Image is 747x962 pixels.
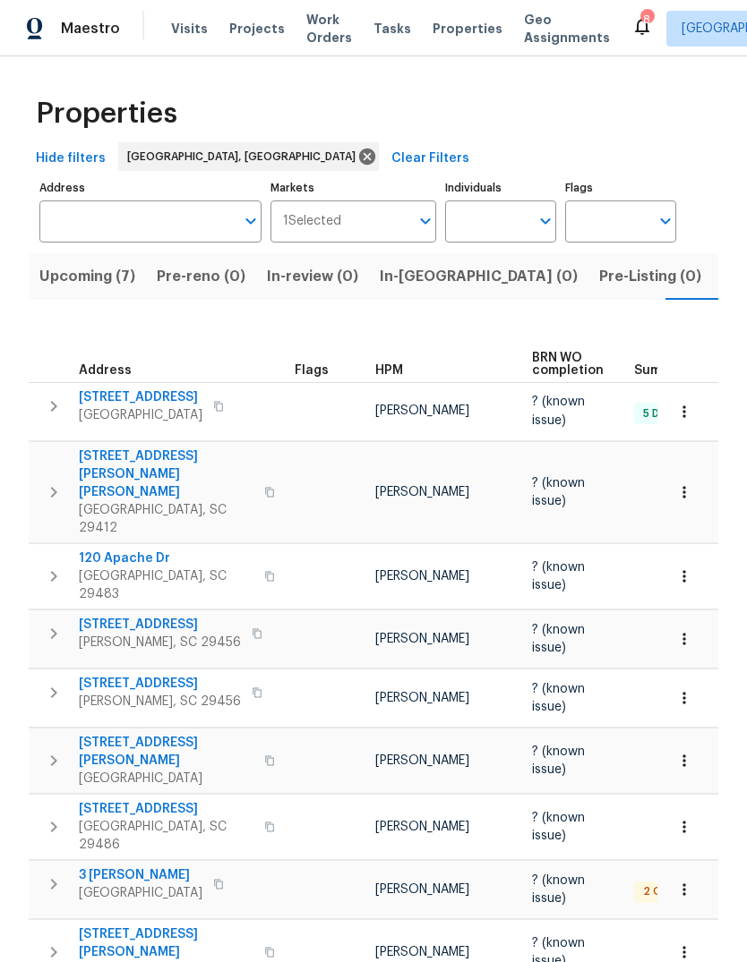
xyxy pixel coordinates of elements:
label: Individuals [445,183,556,193]
span: [PERSON_NAME] [375,883,469,896]
span: [PERSON_NAME] [375,633,469,645]
span: ? (known issue) [532,745,585,776]
span: [PERSON_NAME], SC 29456 [79,693,241,711]
span: In-review (0) [267,264,358,289]
button: Open [238,209,263,234]
span: [PERSON_NAME] [375,946,469,958]
span: [GEOGRAPHIC_DATA], SC 29412 [79,501,253,537]
span: [GEOGRAPHIC_DATA], [GEOGRAPHIC_DATA] [127,148,363,166]
span: 120 Apache Dr [79,549,253,567]
span: [PERSON_NAME] [375,692,469,704]
span: BRN WO completion [532,352,604,377]
label: Address [39,183,262,193]
span: Geo Assignments [524,11,610,47]
button: Open [533,209,558,234]
span: [PERSON_NAME] [375,754,469,767]
span: [STREET_ADDRESS][PERSON_NAME] [79,925,253,961]
span: [STREET_ADDRESS][PERSON_NAME][PERSON_NAME] [79,447,253,501]
span: [GEOGRAPHIC_DATA], SC 29483 [79,567,253,603]
span: Clear Filters [391,148,469,170]
span: Properties [36,105,177,123]
span: Address [79,364,132,377]
span: 1 Selected [283,214,341,229]
label: Markets [270,183,437,193]
div: [GEOGRAPHIC_DATA], [GEOGRAPHIC_DATA] [118,142,379,171]
label: Flags [565,183,676,193]
span: [PERSON_NAME] [375,570,469,583]
span: [STREET_ADDRESS] [79,616,241,634]
span: ? (known issue) [532,477,585,507]
button: Open [653,209,678,234]
span: Hide filters [36,148,106,170]
span: Flags [295,364,329,377]
span: HPM [375,364,403,377]
div: 8 [640,11,653,29]
span: Visits [171,20,208,38]
span: Pre-reno (0) [157,264,245,289]
span: [STREET_ADDRESS] [79,800,253,818]
span: 2 QC [636,884,677,899]
span: [GEOGRAPHIC_DATA] [79,770,253,787]
span: ? (known issue) [532,812,585,842]
span: Properties [433,20,502,38]
span: [STREET_ADDRESS][PERSON_NAME] [79,734,253,770]
span: ? (known issue) [532,874,585,905]
span: [GEOGRAPHIC_DATA] [79,406,202,424]
button: Clear Filters [384,142,477,175]
span: Pre-Listing (0) [599,264,701,289]
span: Work Orders [306,11,352,47]
span: Maestro [61,20,120,38]
span: [STREET_ADDRESS] [79,388,202,406]
span: Projects [229,20,285,38]
span: 5 Done [636,406,687,421]
button: Hide filters [29,142,113,175]
span: ? (known issue) [532,683,585,713]
span: [GEOGRAPHIC_DATA], SC 29486 [79,818,253,854]
span: [STREET_ADDRESS] [79,675,241,693]
span: [GEOGRAPHIC_DATA] [79,884,202,902]
span: Tasks [373,22,411,35]
span: ? (known issue) [532,396,585,426]
span: Upcoming (7) [39,264,135,289]
button: Open [413,209,438,234]
span: [PERSON_NAME] [375,486,469,498]
span: ? (known issue) [532,561,585,592]
span: 3 [PERSON_NAME] [79,866,202,884]
span: [PERSON_NAME], SC 29456 [79,634,241,651]
span: [PERSON_NAME] [375,821,469,833]
span: Summary [634,364,692,377]
span: [PERSON_NAME] [375,404,469,417]
span: ? (known issue) [532,624,585,654]
span: In-[GEOGRAPHIC_DATA] (0) [380,264,578,289]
